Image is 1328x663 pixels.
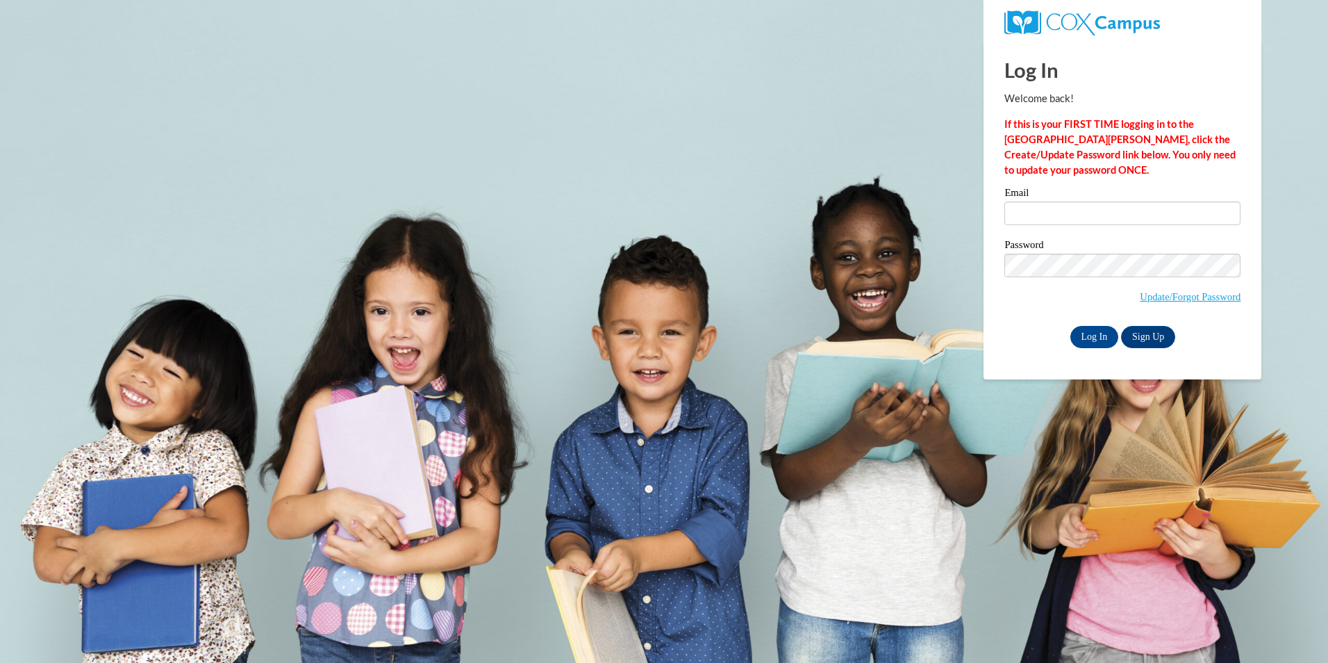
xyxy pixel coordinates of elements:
label: Email [1004,188,1240,202]
img: COX Campus [1004,10,1159,35]
strong: If this is your FIRST TIME logging in to the [GEOGRAPHIC_DATA][PERSON_NAME], click the Create/Upd... [1004,118,1236,176]
h1: Log In [1004,56,1240,84]
a: Sign Up [1121,326,1175,348]
input: Log In [1070,326,1119,348]
p: Welcome back! [1004,91,1240,106]
label: Password [1004,240,1240,254]
a: Update/Forgot Password [1140,291,1240,302]
a: COX Campus [1004,16,1159,28]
